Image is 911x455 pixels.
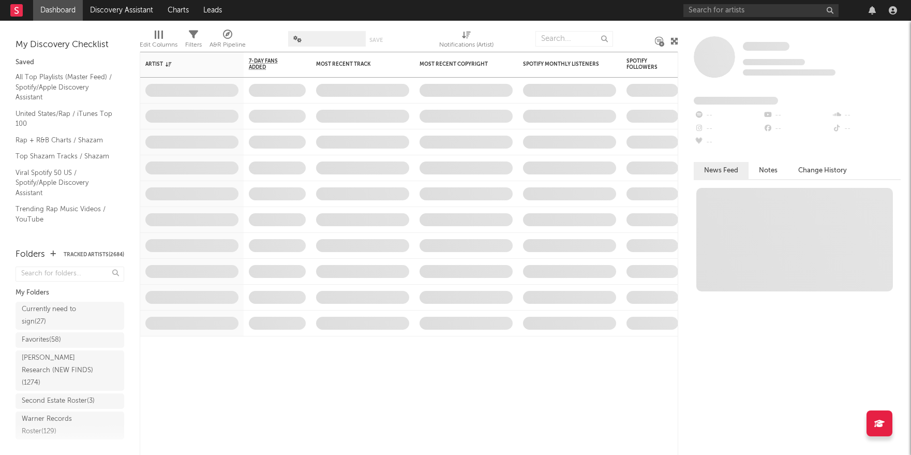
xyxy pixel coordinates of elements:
div: Notifications (Artist) [439,39,494,51]
span: 0 fans last week [743,69,835,76]
span: Some Artist [743,42,789,51]
a: Currently need to sign(27) [16,302,124,330]
div: Warner Records Roster ( 129 ) [22,413,95,438]
input: Search for artists [683,4,839,17]
a: United States/Rap / iTunes Top 100 [16,108,114,129]
div: -- [832,122,901,136]
div: [PERSON_NAME] Research (NEW FINDS) ( 1274 ) [22,352,95,389]
div: My Discovery Checklist [16,39,124,51]
button: Save [369,37,383,43]
span: Fans Added by Platform [694,97,778,105]
div: Spotify Monthly Listeners [523,61,601,67]
div: -- [763,109,831,122]
span: Tracking Since: [DATE] [743,59,805,65]
div: -- [832,109,901,122]
a: [PERSON_NAME] Research (NEW FINDS)(1274) [16,350,124,391]
a: Second Estate Roster(3) [16,393,124,409]
span: 7-Day Fans Added [249,58,290,70]
div: Spotify Followers [626,58,663,70]
div: Currently need to sign ( 27 ) [22,303,95,328]
button: News Feed [694,162,749,179]
div: Second Estate Roster ( 3 ) [22,395,95,407]
div: A&R Pipeline [210,26,246,56]
a: Some Artist [743,41,789,52]
div: Filters [185,39,202,51]
div: -- [763,122,831,136]
input: Search... [535,31,613,47]
button: Change History [788,162,857,179]
button: Tracked Artists(2684) [64,252,124,257]
div: -- [694,109,763,122]
a: Warner Records Roster(129) [16,412,124,439]
a: Rap + R&B Charts / Shazam [16,135,114,146]
button: Notes [749,162,788,179]
div: Edit Columns [140,26,177,56]
div: My Folders [16,287,124,299]
div: Favorites ( 58 ) [22,334,61,346]
a: Favorites(58) [16,332,124,348]
div: Saved [16,56,124,69]
div: Filters [185,26,202,56]
div: Most Recent Copyright [420,61,497,67]
div: Edit Columns [140,39,177,51]
div: -- [694,122,763,136]
a: Top Shazam Tracks / Shazam [16,151,114,162]
div: Notifications (Artist) [439,26,494,56]
div: Folders [16,248,45,261]
div: A&R Pipeline [210,39,246,51]
input: Search for folders... [16,267,124,282]
div: -- [694,136,763,149]
div: Artist [145,61,223,67]
a: Viral Spotify 50 US / Spotify/Apple Discovery Assistant [16,167,114,199]
a: Trending Rap Music Videos / YouTube [16,203,114,225]
div: Most Recent Track [316,61,394,67]
a: All Top Playlists (Master Feed) / Spotify/Apple Discovery Assistant [16,71,114,103]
